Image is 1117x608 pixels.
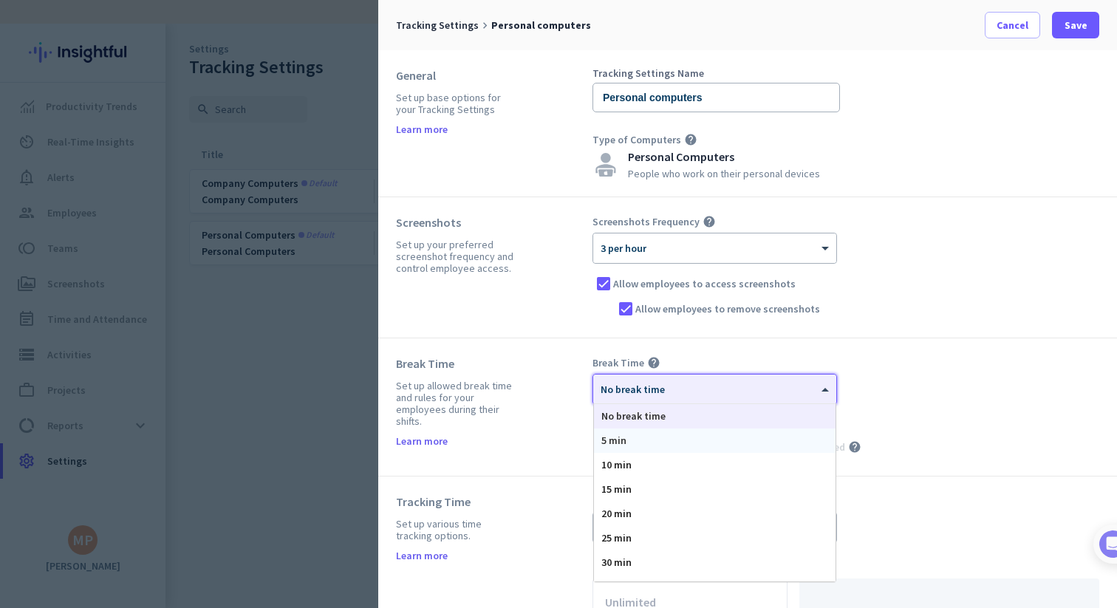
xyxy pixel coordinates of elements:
a: Add your employees [57,355,199,385]
a: Learn more [396,550,448,561]
span: Cancel [997,18,1028,33]
button: Messages [74,461,148,520]
input: Enter title for tracking settings [592,83,840,112]
div: Tracking Time [396,494,519,509]
i: help [647,356,660,369]
button: Mark as completed [57,415,171,431]
i: help [703,215,716,228]
div: Personal Computers [628,151,820,163]
div: Break Time [396,356,519,371]
span: Home [21,498,52,508]
div: General [396,68,519,83]
div: Set up base options for your Tracking Settings [396,92,519,115]
span: 20 min [601,507,632,520]
img: personal [592,153,619,177]
i: help [848,440,861,454]
span: Save [1065,18,1087,33]
a: Learn more [396,436,448,446]
span: Tasks [242,498,274,508]
div: [PERSON_NAME] from Insightful [82,159,243,174]
div: 1Add employees [27,252,268,276]
span: 10 min [601,458,632,471]
a: Learn more [396,124,448,134]
p: 4 steps [15,194,52,210]
span: Messages [86,498,137,508]
span: Tracking Scenario [592,561,676,574]
i: help [684,133,697,146]
div: Set up your preferred screenshot frequency and control employee access. [396,239,519,274]
span: Idle Time [592,494,635,508]
p: About 10 minutes [188,194,281,210]
button: Tasks [222,461,296,520]
div: People who work on their personal devices [628,168,820,179]
div: Screenshots [396,215,519,230]
span: Break Time [592,356,644,369]
span: Help [173,498,197,508]
div: Options List [594,404,836,581]
div: Add employees [57,257,250,272]
div: Tracking Settings Name [592,68,840,78]
div: 🎊 Welcome to Insightful! 🎊 [21,57,275,110]
div: Add your employees [57,344,257,385]
span: Personal computers [491,18,591,32]
span: Screenshots Frequency [592,215,700,228]
span: No break time [601,409,666,423]
span: 15 min [601,482,632,496]
span: 25 min [601,531,632,544]
span: Allow employees to remove screenshots [635,301,820,316]
button: Help [148,461,222,520]
span: 35 min [601,580,632,593]
span: Allow employees to access screenshots [613,276,796,291]
i: keyboard_arrow_right [479,19,491,32]
span: 5 min [601,434,626,447]
span: Tracking Settings [396,18,479,32]
div: You're just a few steps away from completing the essential app setup [21,110,275,146]
button: Save [1052,12,1099,38]
span: Type of Computers [592,133,681,146]
div: It's time to add your employees! This is crucial since Insightful will start collecting their act... [57,281,257,344]
span: 30 min [601,556,632,569]
div: Set up allowed break time and rules for your employees during their shifts. [396,380,519,427]
button: Cancel [985,12,1040,38]
div: Close [259,6,286,33]
img: Profile image for Tamara [52,154,76,178]
div: Set up various time tracking options. [396,518,519,542]
h1: Tasks [126,7,173,32]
